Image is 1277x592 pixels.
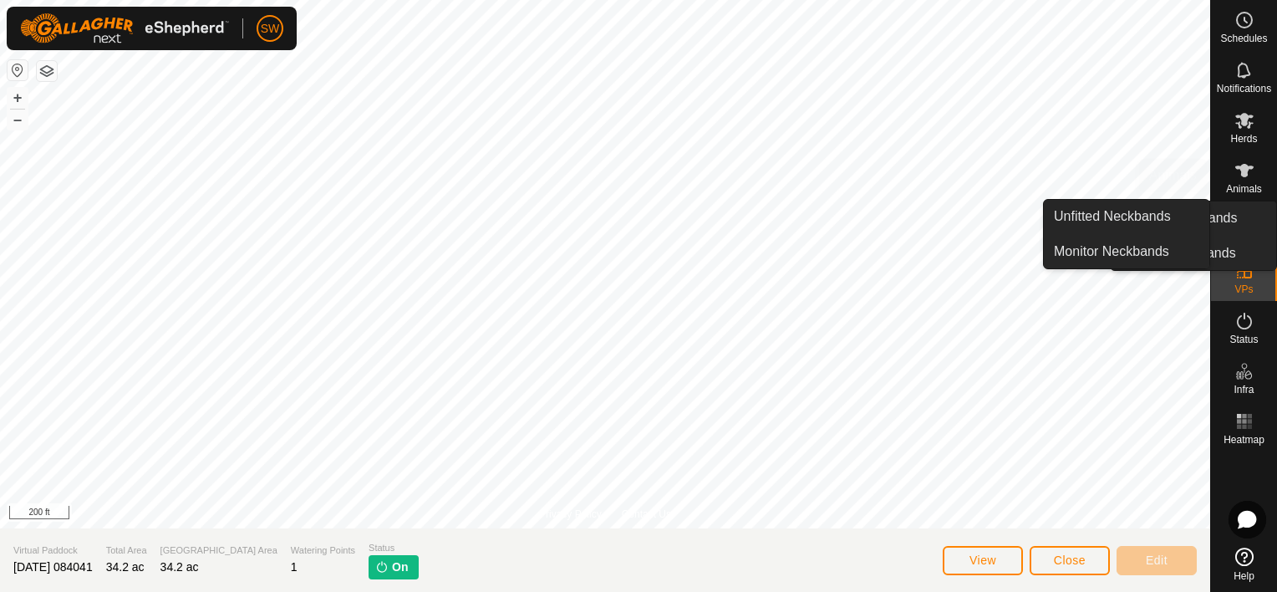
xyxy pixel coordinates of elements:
span: Status [369,541,418,555]
a: Contact Us [622,507,671,522]
a: Help [1211,541,1277,588]
span: 34.2 ac [160,560,199,574]
span: Close [1054,554,1086,567]
span: Heatmap [1224,435,1264,445]
span: 1 [291,560,298,574]
span: Total Area [106,544,147,558]
span: SW [261,20,280,38]
button: Close [1030,546,1110,575]
button: Edit [1117,546,1197,575]
span: Virtual Paddock [13,544,93,558]
img: turn-on [375,560,389,574]
span: Animals [1226,184,1262,194]
span: Monitor Neckbands [1054,242,1169,262]
span: Edit [1146,554,1168,567]
button: View [943,546,1023,575]
span: View [969,554,996,567]
button: + [8,88,28,108]
span: Unfitted Neckbands [1054,207,1171,227]
img: Gallagher Logo [20,13,229,43]
span: Schedules [1220,33,1267,43]
button: – [8,110,28,130]
span: Infra [1234,385,1254,395]
span: Help [1234,571,1254,581]
span: On [392,559,408,576]
span: Notifications [1217,84,1271,94]
a: Privacy Policy [539,507,602,522]
span: VPs [1234,284,1253,294]
span: Herds [1230,134,1257,144]
button: Map Layers [37,61,57,81]
a: Monitor Neckbands [1044,235,1209,268]
a: Unfitted Neckbands [1044,200,1209,233]
span: Status [1229,334,1258,344]
button: Reset Map [8,60,28,80]
span: [DATE] 084041 [13,560,93,574]
span: 34.2 ac [106,560,145,574]
span: [GEOGRAPHIC_DATA] Area [160,544,277,558]
span: Watering Points [291,544,355,558]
